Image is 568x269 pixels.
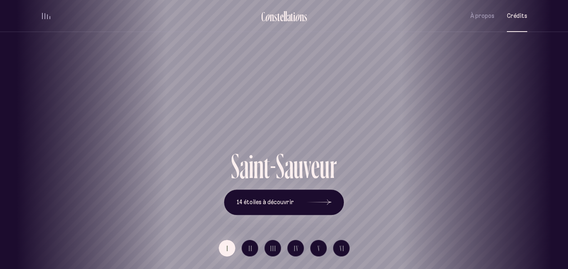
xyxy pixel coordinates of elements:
[253,149,264,183] div: n
[470,12,494,20] span: À propos
[277,10,280,23] div: t
[318,245,321,252] span: V
[287,10,291,23] div: a
[291,10,293,23] div: t
[287,240,304,257] button: IV
[311,149,320,183] div: e
[270,149,276,183] div: -
[340,245,345,252] span: VI
[300,10,304,23] div: n
[242,240,258,257] button: II
[507,12,527,20] span: Crédits
[265,10,270,23] div: o
[270,245,277,252] span: III
[507,6,527,26] button: Crédits
[249,149,253,183] div: i
[304,149,311,183] div: v
[320,149,330,183] div: u
[227,245,229,252] span: I
[264,149,270,183] div: t
[284,149,294,183] div: a
[270,10,274,23] div: n
[280,10,284,23] div: e
[295,10,300,23] div: o
[333,240,350,257] button: VI
[264,240,281,257] button: III
[293,10,295,23] div: i
[219,240,235,257] button: I
[294,245,299,252] span: IV
[294,149,304,183] div: u
[470,6,494,26] button: À propos
[310,240,327,257] button: V
[231,149,240,183] div: S
[261,10,265,23] div: C
[224,190,344,215] button: 14 étoiles à découvrir
[284,10,285,23] div: l
[285,10,287,23] div: l
[237,199,294,206] span: 14 étoiles à découvrir
[330,149,337,183] div: r
[240,149,249,183] div: a
[304,10,307,23] div: s
[41,12,52,20] button: volume audio
[276,149,284,183] div: S
[274,10,277,23] div: s
[249,245,253,252] span: II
